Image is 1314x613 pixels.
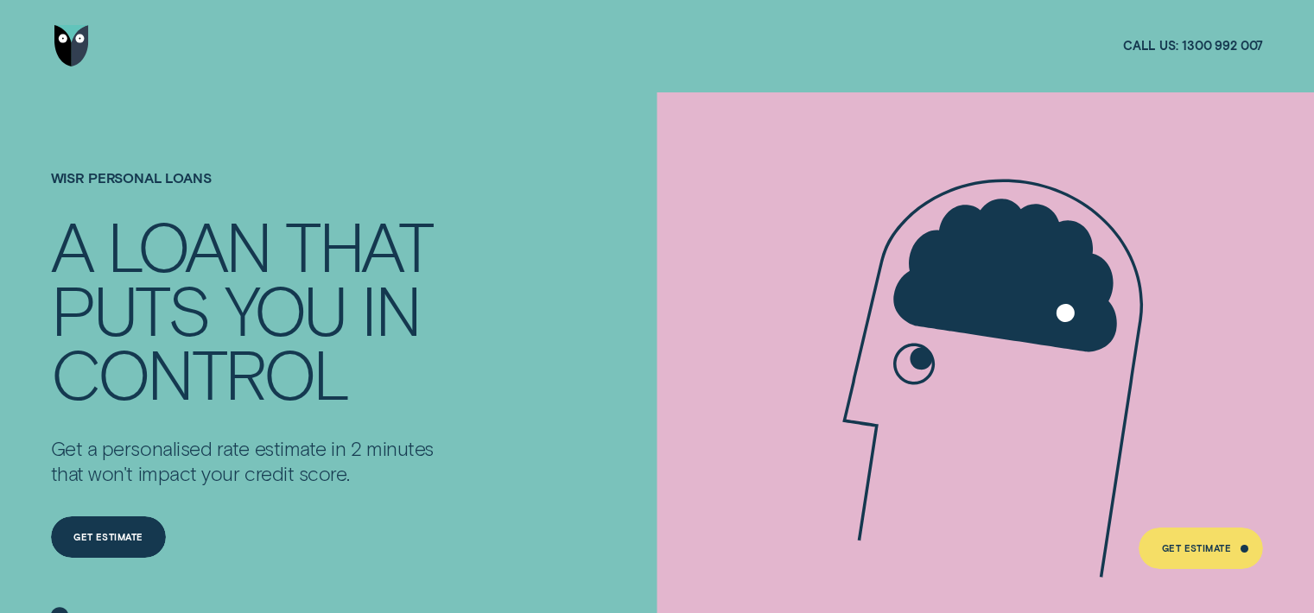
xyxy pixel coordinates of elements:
div: PUTS [51,276,209,340]
div: YOU [225,276,346,340]
h1: Wisr Personal Loans [51,170,450,212]
div: IN [361,276,419,340]
div: LOAN [107,212,270,276]
h4: A LOAN THAT PUTS YOU IN CONTROL [51,212,450,405]
span: Call us: [1123,38,1178,54]
img: Wisr [54,25,89,66]
span: 1300 992 007 [1182,38,1263,54]
div: CONTROL [51,341,348,405]
a: Get Estimate [1139,528,1263,569]
div: A [51,212,92,276]
p: Get a personalised rate estimate in 2 minutes that won't impact your credit score. [51,436,450,486]
div: THAT [285,212,431,276]
a: Get Estimate [51,516,166,558]
a: Call us:1300 992 007 [1123,38,1263,54]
